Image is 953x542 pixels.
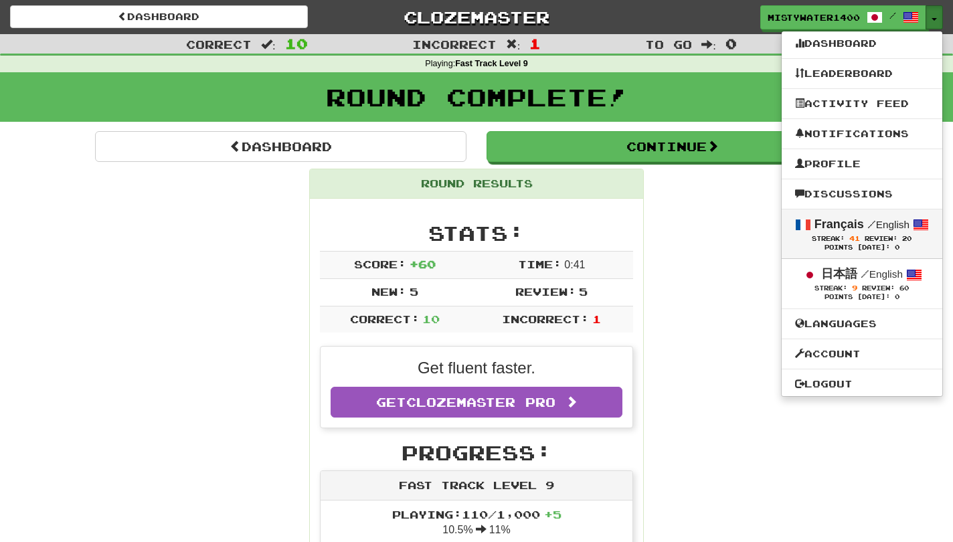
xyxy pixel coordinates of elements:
[529,35,541,52] span: 1
[760,5,926,29] a: MistyWater1400 /
[406,395,555,410] span: Clozemaster Pro
[412,37,497,51] span: Incorrect
[95,131,466,162] a: Dashboard
[861,268,869,280] span: /
[768,11,860,23] span: MistyWater1400
[518,258,561,270] span: Time:
[186,37,252,51] span: Correct
[782,209,942,258] a: Français /English Streak: 41 Review: 20 Points [DATE]: 0
[5,84,948,110] h1: Round Complete!
[782,35,942,52] a: Dashboard
[812,235,845,242] span: Streak:
[889,11,896,20] span: /
[320,222,633,244] h2: Stats:
[782,185,942,203] a: Discussions
[852,284,857,292] span: 9
[725,35,737,52] span: 0
[782,95,942,112] a: Activity Feed
[392,508,561,521] span: Playing: 110 / 1,000
[867,218,876,230] span: /
[795,244,929,252] div: Points [DATE]: 0
[502,312,589,325] span: Incorrect:
[321,471,632,501] div: Fast Track Level 9
[487,131,858,162] button: Continue
[261,39,276,50] span: :
[354,258,406,270] span: Score:
[782,375,942,393] a: Logout
[814,217,864,231] strong: Français
[331,357,622,379] p: Get fluent faster.
[645,37,692,51] span: To go
[515,285,576,298] span: Review:
[310,169,643,199] div: Round Results
[902,235,912,242] span: 20
[285,35,308,52] span: 10
[865,235,897,242] span: Review:
[331,387,622,418] a: GetClozemaster Pro
[10,5,308,28] a: Dashboard
[861,268,903,280] small: English
[564,259,585,270] span: 0 : 41
[506,39,521,50] span: :
[821,267,857,280] strong: 日本語
[782,345,942,363] a: Account
[455,59,528,68] strong: Fast Track Level 9
[795,293,929,302] div: Points [DATE]: 0
[371,285,406,298] span: New:
[320,442,633,464] h2: Progress:
[328,5,626,29] a: Clozemaster
[410,285,418,298] span: 5
[592,312,601,325] span: 1
[782,65,942,82] a: Leaderboard
[814,284,847,292] span: Streak:
[862,284,895,292] span: Review:
[422,312,440,325] span: 10
[410,258,436,270] span: + 60
[782,259,942,308] a: 日本語 /English Streak: 9 Review: 60 Points [DATE]: 0
[782,125,942,143] a: Notifications
[579,285,588,298] span: 5
[350,312,420,325] span: Correct:
[782,155,942,173] a: Profile
[782,315,942,333] a: Languages
[867,219,909,230] small: English
[701,39,716,50] span: :
[849,234,860,242] span: 41
[899,284,909,292] span: 60
[544,508,561,521] span: + 5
